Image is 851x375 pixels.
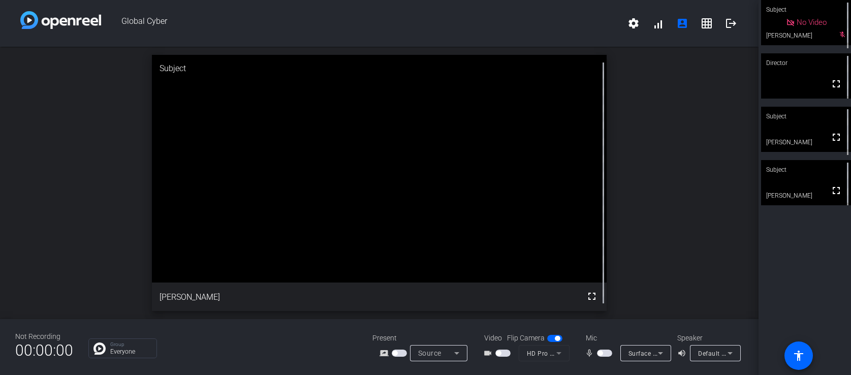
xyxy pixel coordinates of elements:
[761,53,851,73] div: Director
[93,342,106,355] img: Chat Icon
[586,290,598,302] mat-icon: fullscreen
[830,78,842,90] mat-icon: fullscreen
[628,349,814,357] span: Surface Stereo Microphones (2- Surface High Definition Audio)
[15,331,73,342] div: Not Recording
[793,350,805,362] mat-icon: accessibility
[585,347,597,359] mat-icon: mic_none
[676,17,688,29] mat-icon: account_box
[677,333,738,343] div: Speaker
[677,347,689,359] mat-icon: volume_up
[627,17,640,29] mat-icon: settings
[830,131,842,143] mat-icon: fullscreen
[576,333,677,343] div: Mic
[418,349,442,357] span: Source
[372,333,474,343] div: Present
[152,55,607,82] div: Subject
[483,347,495,359] mat-icon: videocam_outline
[484,333,502,343] span: Video
[797,18,827,27] span: No Video
[830,184,842,197] mat-icon: fullscreen
[646,11,670,36] button: signal_cellular_alt
[20,11,101,29] img: white-gradient.svg
[507,333,545,343] span: Flip Camera
[761,160,851,179] div: Subject
[701,17,713,29] mat-icon: grid_on
[380,347,392,359] mat-icon: screen_share_outline
[15,338,73,363] span: 00:00:00
[101,11,621,36] span: Global Cyber
[725,17,737,29] mat-icon: logout
[110,342,151,347] p: Group
[110,349,151,355] p: Everyone
[761,107,851,126] div: Subject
